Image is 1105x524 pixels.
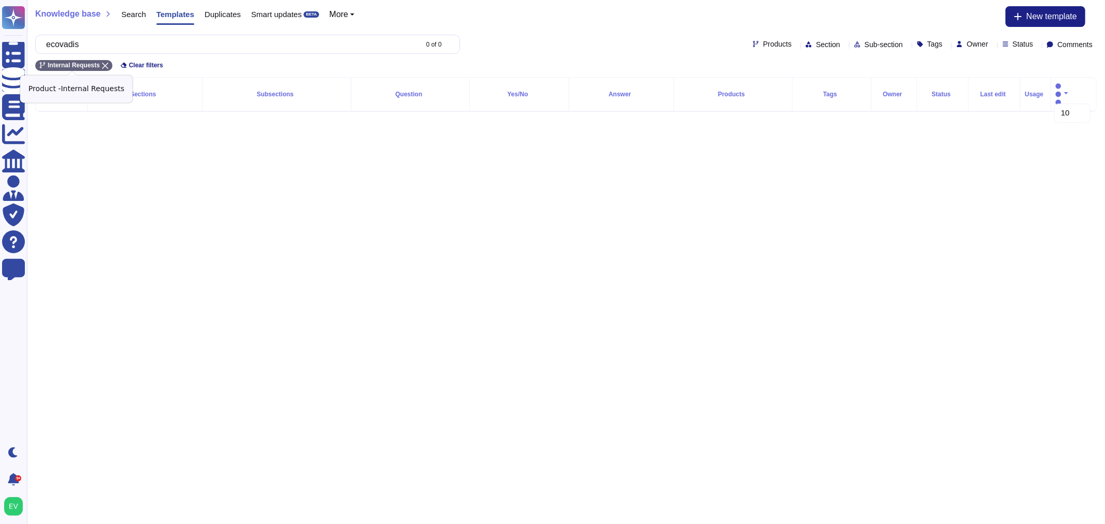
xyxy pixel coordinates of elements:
[797,91,867,97] div: Tags
[973,91,1016,97] div: Last edit
[329,10,355,19] button: More
[474,91,565,97] div: Yes/No
[816,41,840,48] span: Section
[92,91,198,97] div: Sections
[763,40,792,48] span: Products
[156,10,194,18] span: Templates
[41,35,417,53] input: Search by keywords
[205,10,241,18] span: Duplicates
[355,91,465,97] div: Question
[573,91,669,97] div: Answer
[921,91,964,97] div: Status
[865,41,903,48] span: Sub-section
[121,10,146,18] span: Search
[20,75,133,103] div: Product - Internal Requests
[1006,6,1085,27] button: New template
[876,91,912,97] div: Owner
[927,40,943,48] span: Tags
[1025,91,1046,97] div: Usage
[251,10,302,18] span: Smart updates
[207,91,347,97] div: Subsections
[1013,40,1034,48] span: Status
[426,41,442,48] div: 0 of 0
[967,40,988,48] span: Owner
[35,10,101,18] span: Knowledge base
[329,10,348,19] span: More
[1026,12,1077,21] span: New template
[48,62,100,68] span: Internal Requests
[4,497,23,516] img: user
[15,475,21,482] div: 9+
[1057,41,1093,48] span: Comments
[2,495,30,518] button: user
[129,62,163,68] span: Clear filters
[678,91,788,97] div: Products
[304,11,319,18] div: BETA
